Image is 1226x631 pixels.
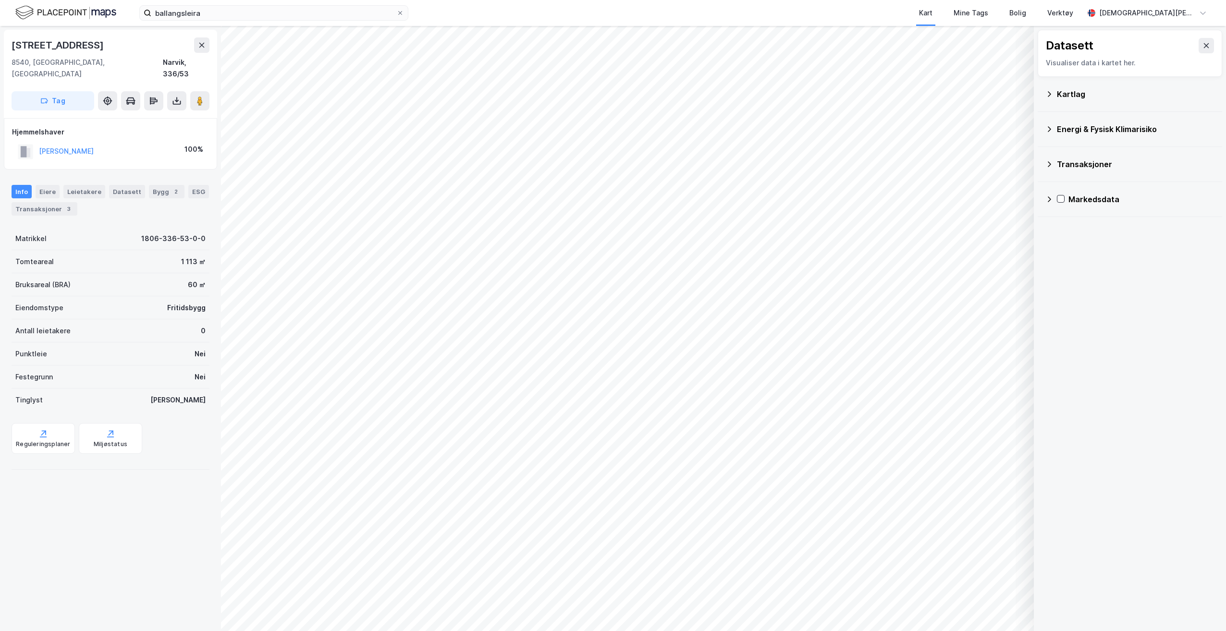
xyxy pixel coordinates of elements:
[188,185,209,198] div: ESG
[15,371,53,383] div: Festegrunn
[184,144,203,155] div: 100%
[15,279,71,291] div: Bruksareal (BRA)
[1047,7,1073,19] div: Verktøy
[163,57,209,80] div: Narvik, 336/53
[1009,7,1026,19] div: Bolig
[954,7,988,19] div: Mine Tags
[1046,38,1093,53] div: Datasett
[195,348,206,360] div: Nei
[12,37,106,53] div: [STREET_ADDRESS]
[15,302,63,314] div: Eiendomstype
[181,256,206,267] div: 1 113 ㎡
[1057,158,1214,170] div: Transaksjoner
[15,233,47,244] div: Matrikkel
[919,7,932,19] div: Kart
[1178,585,1226,631] iframe: Chat Widget
[195,371,206,383] div: Nei
[12,185,32,198] div: Info
[149,185,184,198] div: Bygg
[64,204,74,214] div: 3
[1057,123,1214,135] div: Energi & Fysisk Klimarisiko
[36,185,60,198] div: Eiere
[15,256,54,267] div: Tomteareal
[12,126,209,138] div: Hjemmelshaver
[15,394,43,406] div: Tinglyst
[201,325,206,337] div: 0
[167,302,206,314] div: Fritidsbygg
[15,325,71,337] div: Antall leietakere
[12,57,163,80] div: 8540, [GEOGRAPHIC_DATA], [GEOGRAPHIC_DATA]
[151,6,396,20] input: Søk på adresse, matrikkel, gårdeiere, leietakere eller personer
[1099,7,1195,19] div: [DEMOGRAPHIC_DATA][PERSON_NAME]
[141,233,206,244] div: 1806-336-53-0-0
[12,202,77,216] div: Transaksjoner
[94,440,127,448] div: Miljøstatus
[150,394,206,406] div: [PERSON_NAME]
[15,348,47,360] div: Punktleie
[15,4,116,21] img: logo.f888ab2527a4732fd821a326f86c7f29.svg
[1057,88,1214,100] div: Kartlag
[1068,194,1214,205] div: Markedsdata
[188,279,206,291] div: 60 ㎡
[63,185,105,198] div: Leietakere
[109,185,145,198] div: Datasett
[16,440,70,448] div: Reguleringsplaner
[171,187,181,196] div: 2
[1046,57,1214,69] div: Visualiser data i kartet her.
[12,91,94,110] button: Tag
